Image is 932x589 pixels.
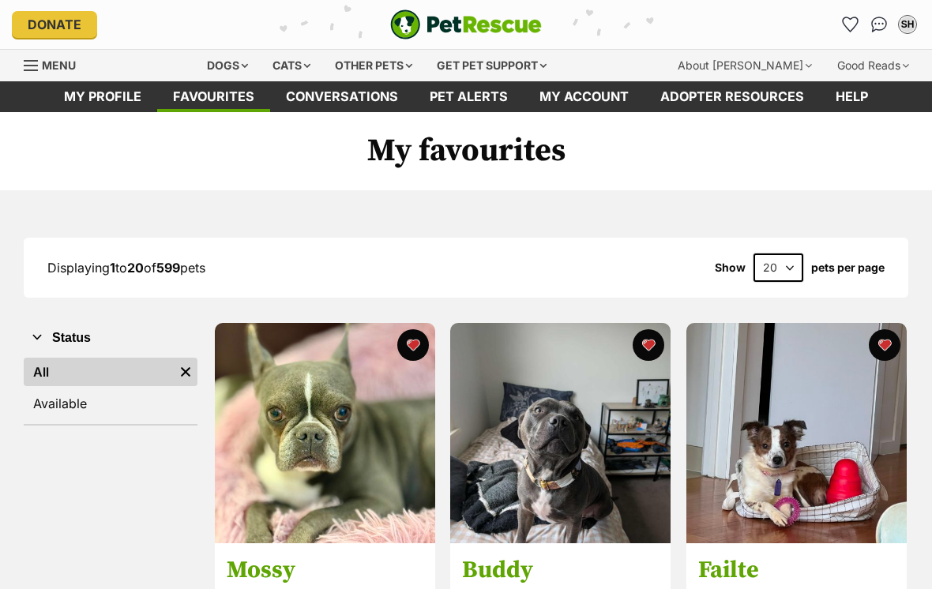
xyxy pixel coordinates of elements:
[174,358,197,386] a: Remove filter
[12,11,97,38] a: Donate
[157,81,270,112] a: Favourites
[826,50,920,81] div: Good Reads
[645,81,820,112] a: Adopter resources
[270,81,414,112] a: conversations
[426,50,558,81] div: Get pet support
[462,555,659,585] h3: Buddy
[390,9,542,39] a: PetRescue
[715,261,746,274] span: Show
[524,81,645,112] a: My account
[397,329,429,361] button: favourite
[871,17,888,32] img: chat-41dd97257d64d25036548639549fe6c8038ab92f7586957e7f3b1b290dea8141.svg
[900,17,915,32] div: SH
[866,12,892,37] a: Conversations
[811,261,885,274] label: pets per page
[261,50,321,81] div: Cats
[42,58,76,72] span: Menu
[215,323,435,543] img: Mossy
[24,328,197,348] button: Status
[127,260,144,276] strong: 20
[24,389,197,418] a: Available
[820,81,884,112] a: Help
[24,358,174,386] a: All
[156,260,180,276] strong: 599
[686,323,907,543] img: Failte
[390,9,542,39] img: logo-e224e6f780fb5917bec1dbf3a21bbac754714ae5b6737aabdf751b685950b380.svg
[227,555,423,585] h3: Mossy
[869,329,900,361] button: favourite
[414,81,524,112] a: Pet alerts
[196,50,259,81] div: Dogs
[24,355,197,424] div: Status
[633,329,665,361] button: favourite
[47,260,205,276] span: Displaying to of pets
[895,12,920,37] button: My account
[48,81,157,112] a: My profile
[698,555,895,585] h3: Failte
[110,260,115,276] strong: 1
[838,12,863,37] a: Favourites
[450,323,671,543] img: Buddy
[838,12,920,37] ul: Account quick links
[24,50,87,78] a: Menu
[324,50,423,81] div: Other pets
[667,50,823,81] div: About [PERSON_NAME]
